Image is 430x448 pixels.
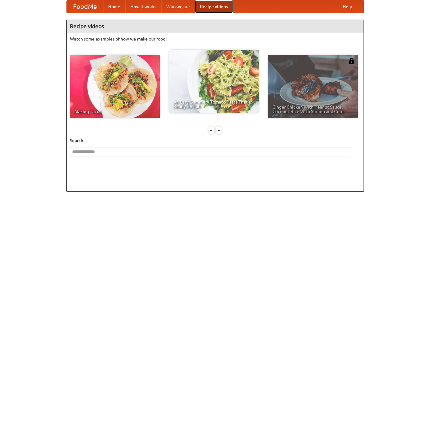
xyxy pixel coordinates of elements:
img: 483408.png [348,58,355,64]
a: Making Tacos [70,55,160,118]
a: Home [103,0,125,13]
a: Help [338,0,357,13]
a: FoodMe [67,0,103,13]
a: Recipe videos [195,0,233,13]
div: « [209,126,214,134]
h4: Recipe videos [67,20,364,33]
h5: Search [70,137,360,144]
p: Watch some examples of how we make our food! [70,36,360,42]
a: An Easy, Summery Tomato Pasta That's Ready for Fall [169,50,259,113]
span: An Easy, Summery Tomato Pasta That's Ready for Fall [173,100,254,109]
span: Making Tacos [74,109,155,114]
a: Who we are [161,0,195,13]
div: » [216,126,221,134]
a: How it works [125,0,161,13]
